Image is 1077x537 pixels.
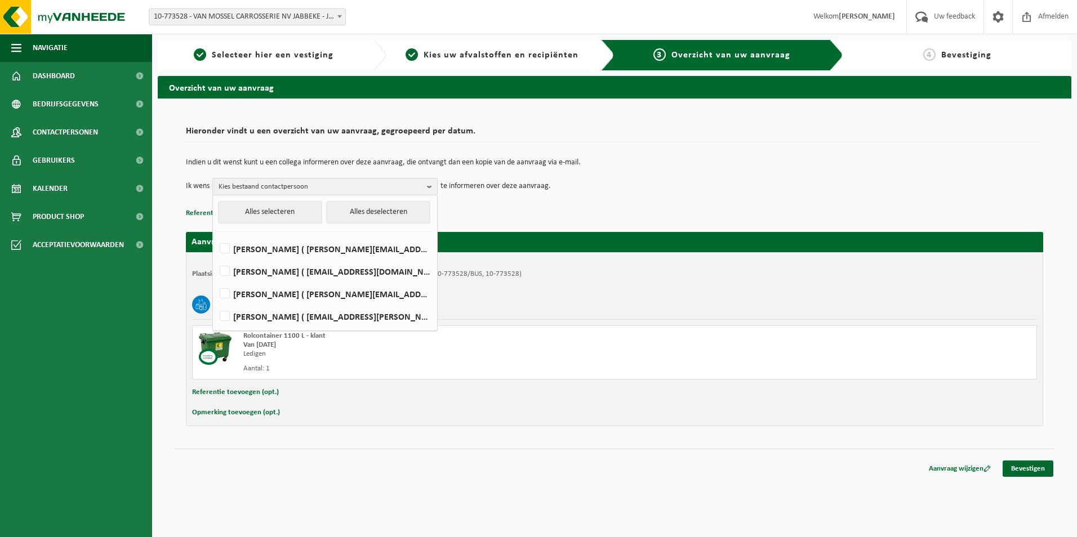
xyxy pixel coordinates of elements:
[33,62,75,90] span: Dashboard
[194,48,206,61] span: 1
[33,146,75,174] span: Gebruikers
[671,51,790,60] span: Overzicht van uw aanvraag
[243,350,660,359] div: Ledigen
[243,341,276,348] strong: Van [DATE]
[212,178,438,195] button: Kies bestaand contactpersoon
[923,48,936,61] span: 4
[406,48,418,61] span: 2
[326,201,430,223] button: Alles deselecteren
[212,51,333,60] span: Selecteer hier een vestiging
[33,118,98,146] span: Contactpersonen
[920,460,999,477] a: Aanvraag wijzigen
[186,178,210,195] p: Ik wens
[243,364,660,373] div: Aantal: 1
[941,51,991,60] span: Bevestiging
[33,34,68,62] span: Navigatie
[198,332,232,365] img: WB-1100-CU.png
[149,8,346,25] span: 10-773528 - VAN MOSSEL CARROSSERIE NV JABBEKE - JABBEKE
[243,332,326,339] span: Rolcontainer 1100 L - klant
[392,48,593,62] a: 2Kies uw afvalstoffen en recipiënten
[186,159,1043,167] p: Indien u dit wenst kunt u een collega informeren over deze aanvraag, die ontvangt dan een kopie v...
[33,203,84,231] span: Product Shop
[653,48,666,61] span: 3
[440,178,551,195] p: te informeren over deze aanvraag.
[219,178,422,195] span: Kies bestaand contactpersoon
[33,174,68,203] span: Kalender
[217,263,431,280] label: [PERSON_NAME] ( [EMAIL_ADDRESS][DOMAIN_NAME] )
[217,240,431,257] label: [PERSON_NAME] ( [PERSON_NAME][EMAIL_ADDRESS][DOMAIN_NAME] )
[192,270,241,278] strong: Plaatsingsadres:
[33,231,124,259] span: Acceptatievoorwaarden
[192,385,279,400] button: Referentie toevoegen (opt.)
[158,76,1071,98] h2: Overzicht van uw aanvraag
[218,201,322,223] button: Alles selecteren
[192,405,280,420] button: Opmerking toevoegen (opt.)
[186,127,1043,142] h2: Hieronder vindt u een overzicht van uw aanvraag, gegroepeerd per datum.
[217,308,431,325] label: [PERSON_NAME] ( [EMAIL_ADDRESS][PERSON_NAME][DOMAIN_NAME] )
[424,51,578,60] span: Kies uw afvalstoffen en recipiënten
[33,90,99,118] span: Bedrijfsgegevens
[1003,460,1053,477] a: Bevestigen
[186,206,273,221] button: Referentie toevoegen (opt.)
[163,48,364,62] a: 1Selecteer hier een vestiging
[839,12,895,21] strong: [PERSON_NAME]
[149,9,345,25] span: 10-773528 - VAN MOSSEL CARROSSERIE NV JABBEKE - JABBEKE
[192,238,276,247] strong: Aanvraag voor [DATE]
[217,285,431,302] label: [PERSON_NAME] ( [PERSON_NAME][EMAIL_ADDRESS][DOMAIN_NAME] )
